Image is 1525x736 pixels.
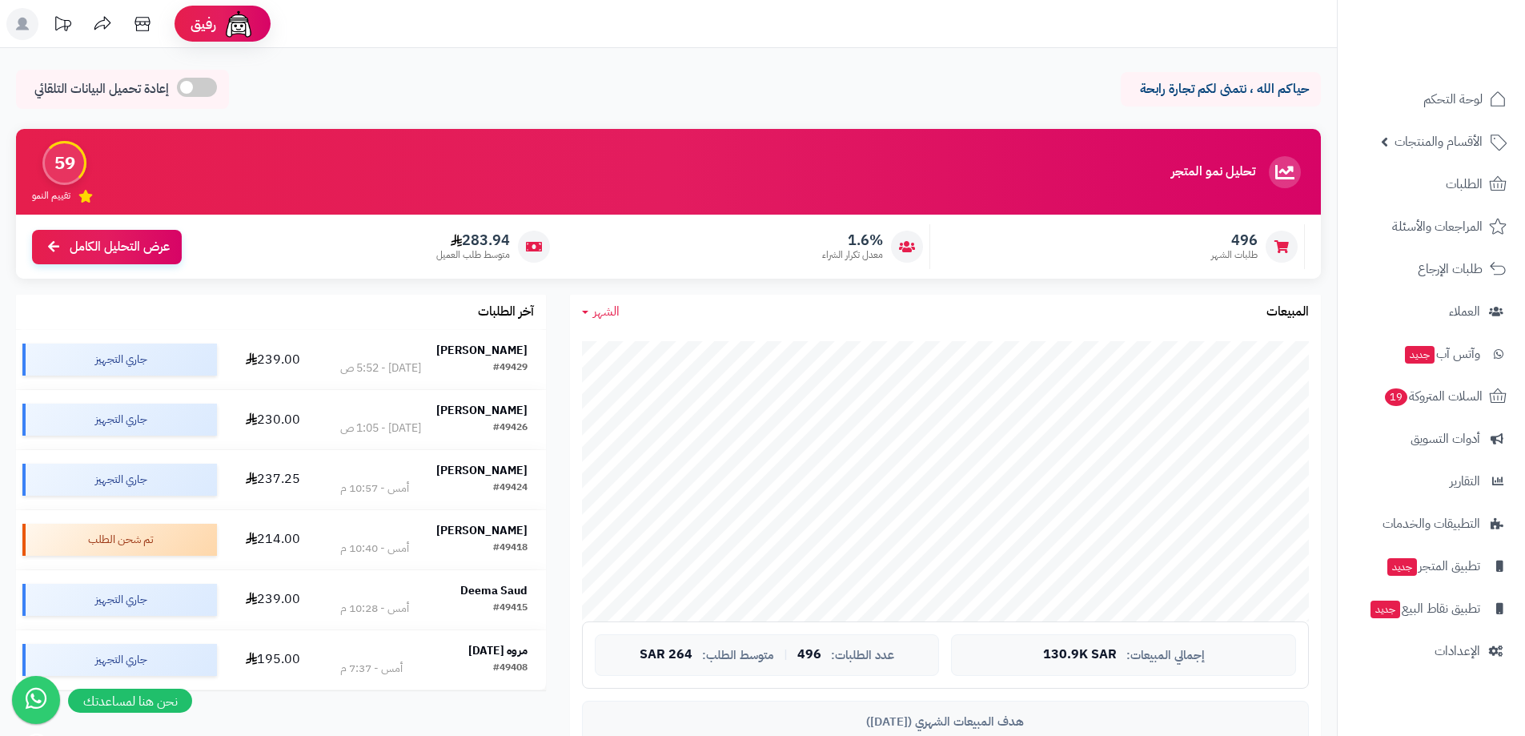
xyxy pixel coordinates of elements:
div: #49424 [493,481,528,497]
span: الإعدادات [1435,640,1480,662]
span: الأقسام والمنتجات [1395,131,1483,153]
a: أدوات التسويق [1347,420,1515,458]
div: أمس - 10:40 م [340,541,409,557]
div: هدف المبيعات الشهري ([DATE]) [595,714,1296,730]
a: السلات المتروكة19 [1347,377,1515,416]
div: جاري التجهيز [22,344,217,376]
a: التقارير [1347,462,1515,501]
span: طلبات الشهر [1211,248,1258,262]
span: تقييم النمو [32,189,70,203]
div: جاري التجهيز [22,464,217,496]
span: تطبيق المتجر [1386,555,1480,577]
div: #49426 [493,420,528,436]
p: حياكم الله ، نتمنى لكم تجارة رابحة [1133,80,1309,99]
div: جاري التجهيز [22,404,217,436]
td: 230.00 [223,390,323,449]
span: 19 [1385,388,1407,406]
a: الطلبات [1347,165,1515,203]
div: أمس - 10:28 م [340,601,409,617]
strong: [PERSON_NAME] [436,462,528,479]
td: 239.00 [223,330,323,389]
div: أمس - 10:57 م [340,481,409,497]
div: #49408 [493,661,528,677]
div: [DATE] - 1:05 ص [340,420,421,436]
span: 283.94 [436,231,510,249]
a: الشهر [582,303,620,321]
strong: [PERSON_NAME] [436,402,528,419]
span: جديد [1387,558,1417,576]
span: المراجعات والأسئلة [1392,215,1483,238]
h3: المبيعات [1266,305,1309,320]
td: 239.00 [223,570,323,629]
span: تطبيق نقاط البيع [1369,597,1480,620]
div: جاري التجهيز [22,644,217,676]
span: 1.6% [822,231,883,249]
span: الطلبات [1446,173,1483,195]
a: لوحة التحكم [1347,80,1515,119]
img: ai-face.png [223,8,255,40]
span: التطبيقات والخدمات [1383,513,1480,535]
span: جديد [1370,601,1400,618]
a: المراجعات والأسئلة [1347,207,1515,246]
div: أمس - 7:37 م [340,661,403,677]
a: التطبيقات والخدمات [1347,505,1515,543]
a: تحديثات المنصة [42,8,82,44]
a: تطبيق المتجرجديد [1347,547,1515,585]
span: 264 SAR [640,648,692,662]
span: متوسط طلب العميل [436,248,510,262]
div: [DATE] - 5:52 ص [340,360,421,376]
span: العملاء [1449,300,1480,323]
span: متوسط الطلب: [702,649,774,662]
a: وآتس آبجديد [1347,335,1515,373]
strong: Deema Saud [460,582,528,599]
span: 130.9K SAR [1043,648,1117,662]
div: #49418 [493,541,528,557]
span: طلبات الإرجاع [1418,258,1483,280]
span: 496 [797,648,821,662]
strong: [PERSON_NAME] [436,342,528,359]
span: إعادة تحميل البيانات التلقائي [34,80,169,99]
span: 496 [1211,231,1258,249]
a: طلبات الإرجاع [1347,250,1515,288]
a: الإعدادات [1347,632,1515,670]
h3: آخر الطلبات [478,305,534,320]
span: أدوات التسويق [1411,428,1480,450]
a: عرض التحليل الكامل [32,230,182,264]
span: وآتس آب [1403,343,1480,365]
div: #49429 [493,360,528,376]
div: جاري التجهيز [22,584,217,616]
td: 214.00 [223,510,323,569]
strong: [PERSON_NAME] [436,522,528,539]
span: لوحة التحكم [1423,88,1483,111]
span: إجمالي المبيعات: [1126,649,1205,662]
td: 195.00 [223,630,323,690]
h3: تحليل نمو المتجر [1171,165,1255,179]
a: تطبيق نقاط البيعجديد [1347,589,1515,628]
span: عدد الطلبات: [831,649,894,662]
strong: مروه [DATE] [468,642,528,659]
span: جديد [1405,346,1435,364]
span: معدل تكرار الشراء [822,248,883,262]
div: #49415 [493,601,528,617]
span: رفيق [191,14,216,34]
span: الشهر [593,302,620,321]
span: | [784,649,788,661]
td: 237.25 [223,450,323,509]
span: عرض التحليل الكامل [70,238,170,256]
span: السلات المتروكة [1383,385,1483,408]
div: تم شحن الطلب [22,524,217,556]
a: العملاء [1347,292,1515,331]
span: التقارير [1450,470,1480,493]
